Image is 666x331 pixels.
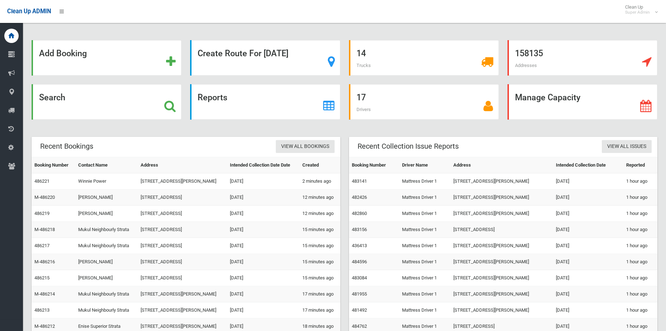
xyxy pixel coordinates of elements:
header: Recent Bookings [32,139,102,153]
td: [DATE] [227,302,299,318]
a: 17 Drivers [349,84,499,120]
td: [DATE] [227,206,299,222]
td: 1 hour ago [623,173,657,190]
td: [DATE] [553,238,623,254]
td: [STREET_ADDRESS][PERSON_NAME] [450,286,553,302]
td: [PERSON_NAME] [75,254,138,270]
td: [STREET_ADDRESS][PERSON_NAME] [450,254,553,270]
td: 15 minutes ago [299,254,340,270]
td: 1 hour ago [623,302,657,318]
td: [STREET_ADDRESS][PERSON_NAME] [450,206,553,222]
a: Add Booking [32,40,181,76]
td: 1 hour ago [623,286,657,302]
td: Mattress Driver 1 [399,254,450,270]
td: [DATE] [553,254,623,270]
td: Mukul Neighbourly Strata [75,238,138,254]
a: 486217 [34,243,49,248]
td: Mattress Driver 1 [399,302,450,318]
th: Contact Name [75,157,138,173]
td: [STREET_ADDRESS][PERSON_NAME] [138,173,227,190]
td: Mattress Driver 1 [399,190,450,206]
td: 17 minutes ago [299,286,340,302]
td: Mattress Driver 1 [399,206,450,222]
td: 15 minutes ago [299,238,340,254]
td: [STREET_ADDRESS] [138,270,227,286]
th: Intended Collection Date Date [227,157,299,173]
a: 486213 [34,307,49,313]
strong: Reports [198,92,227,102]
strong: Create Route For [DATE] [198,48,288,58]
strong: 158135 [515,48,543,58]
a: M-486214 [34,291,55,297]
td: [DATE] [227,173,299,190]
td: 1 hour ago [623,222,657,238]
a: 482426 [352,195,367,200]
td: [DATE] [553,286,623,302]
a: M-486216 [34,259,55,264]
a: 481955 [352,291,367,297]
td: [DATE] [553,190,623,206]
a: Create Route For [DATE] [190,40,340,76]
td: 2 minutes ago [299,173,340,190]
a: Search [32,84,181,120]
a: 436413 [352,243,367,248]
td: 15 minutes ago [299,270,340,286]
a: Manage Capacity [507,84,657,120]
td: Mukul Neighbourly Strata [75,286,138,302]
td: [STREET_ADDRESS][PERSON_NAME] [450,238,553,254]
span: Drivers [356,107,371,112]
td: 12 minutes ago [299,190,340,206]
td: Mattress Driver 1 [399,222,450,238]
a: View All Issues [602,140,652,153]
th: Booking Number [349,157,399,173]
a: 482860 [352,211,367,216]
a: 483084 [352,275,367,280]
a: 158135 Addresses [507,40,657,76]
span: Trucks [356,63,371,68]
td: [STREET_ADDRESS] [138,222,227,238]
td: [PERSON_NAME] [75,190,138,206]
td: [DATE] [227,190,299,206]
a: 483156 [352,227,367,232]
td: Mattress Driver 1 [399,286,450,302]
td: 12 minutes ago [299,206,340,222]
td: [DATE] [553,270,623,286]
small: Super Admin [625,10,650,15]
a: Reports [190,84,340,120]
strong: Manage Capacity [515,92,580,102]
td: [STREET_ADDRESS][PERSON_NAME] [450,302,553,318]
strong: 17 [356,92,366,102]
td: [STREET_ADDRESS][PERSON_NAME] [450,270,553,286]
td: [STREET_ADDRESS] [138,254,227,270]
th: Address [450,157,553,173]
td: [STREET_ADDRESS][PERSON_NAME] [450,190,553,206]
td: Mukul Neighbourly Strata [75,302,138,318]
td: Mukul Neighbourly Strata [75,222,138,238]
a: View All Bookings [276,140,335,153]
td: 1 hour ago [623,206,657,222]
a: 481492 [352,307,367,313]
td: [DATE] [227,238,299,254]
th: Intended Collection Date [553,157,623,173]
a: 486215 [34,275,49,280]
a: 486219 [34,211,49,216]
a: 484596 [352,259,367,264]
strong: 14 [356,48,366,58]
td: 1 hour ago [623,254,657,270]
td: 15 minutes ago [299,222,340,238]
a: M-486212 [34,323,55,329]
td: [DATE] [553,173,623,190]
a: M-486218 [34,227,55,232]
span: Clean Up [622,4,657,15]
td: Mattress Driver 1 [399,173,450,190]
td: [STREET_ADDRESS] [138,206,227,222]
td: [DATE] [227,270,299,286]
span: Clean Up ADMIN [7,8,51,15]
td: [DATE] [553,222,623,238]
a: 483141 [352,178,367,184]
td: 1 hour ago [623,270,657,286]
td: 17 minutes ago [299,302,340,318]
th: Created [299,157,340,173]
a: 484762 [352,323,367,329]
td: [STREET_ADDRESS][PERSON_NAME] [450,173,553,190]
